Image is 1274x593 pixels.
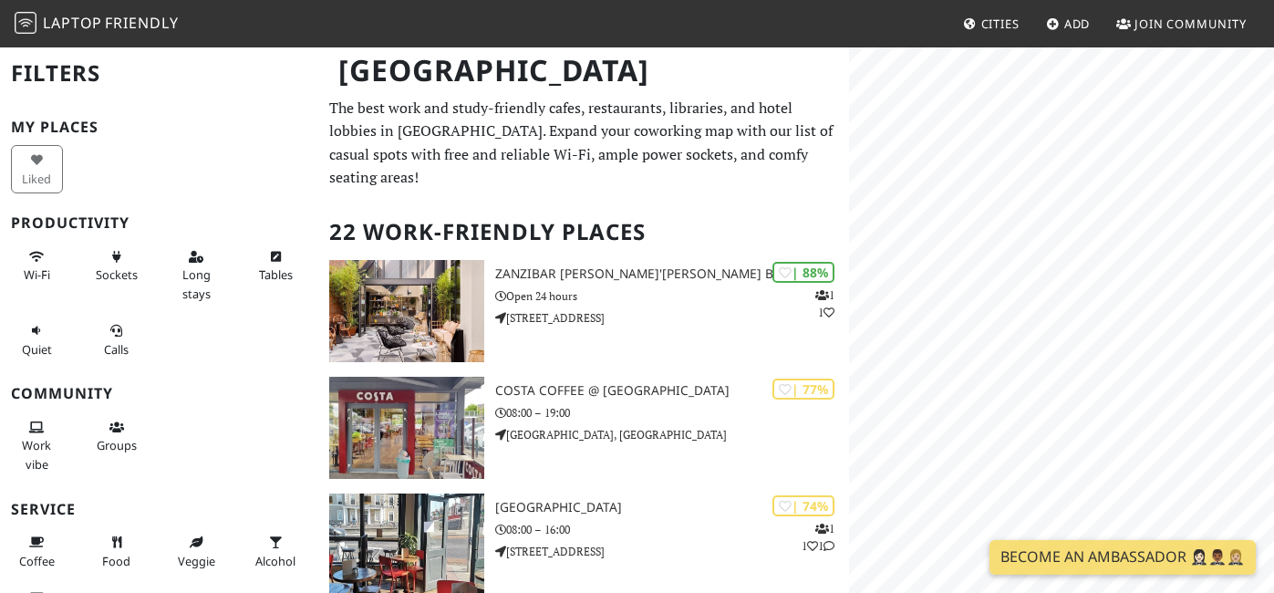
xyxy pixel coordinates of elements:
span: Coffee [19,553,55,569]
p: [STREET_ADDRESS] [495,309,849,327]
a: Zanzibar Locke, Ha'penny Bridge | 88% 11 Zanzibar [PERSON_NAME]'[PERSON_NAME] Bridge Open 24 hour... [318,260,849,362]
p: 1 1 [815,286,834,321]
button: Groups [90,412,142,461]
button: Wi-Fi [11,242,63,290]
button: Work vibe [11,412,63,479]
span: Join Community [1134,16,1247,32]
img: LaptopFriendly [15,12,36,34]
h2: Filters [11,46,307,101]
button: Quiet [11,316,63,364]
h1: [GEOGRAPHIC_DATA] [324,46,845,96]
p: [GEOGRAPHIC_DATA], [GEOGRAPHIC_DATA] [495,426,849,443]
div: | 77% [772,379,834,400]
a: Become an Ambassador 🤵🏻‍♀️🤵🏾‍♂️🤵🏼‍♀️ [989,540,1256,575]
p: 08:00 – 19:00 [495,404,849,421]
a: Join Community [1109,7,1254,40]
img: Costa Coffee @ Park Pointe [329,377,484,479]
span: Food [102,553,130,569]
span: Veggie [178,553,215,569]
h3: Service [11,501,307,518]
h3: Productivity [11,214,307,232]
p: 08:00 – 16:00 [495,521,849,538]
a: LaptopFriendly LaptopFriendly [15,8,179,40]
button: Alcohol [250,527,302,576]
button: Long stays [171,242,223,308]
h3: Costa Coffee @ [GEOGRAPHIC_DATA] [495,383,849,399]
span: Laptop [43,13,102,33]
h3: My Places [11,119,307,136]
span: Alcohol [255,553,295,569]
button: Sockets [90,242,142,290]
span: People working [22,437,51,472]
a: Cities [956,7,1027,40]
span: Group tables [97,437,137,453]
span: Power sockets [96,266,138,283]
span: Long stays [182,266,211,301]
span: Stable Wi-Fi [24,266,50,283]
p: The best work and study-friendly cafes, restaurants, libraries, and hotel lobbies in [GEOGRAPHIC_... [329,97,838,190]
img: Zanzibar Locke, Ha'penny Bridge [329,260,484,362]
div: | 88% [772,262,834,283]
div: | 74% [772,495,834,516]
h3: Zanzibar [PERSON_NAME]'[PERSON_NAME] Bridge [495,266,849,282]
h3: Community [11,385,307,402]
p: [STREET_ADDRESS] [495,543,849,560]
span: Add [1064,16,1091,32]
span: Work-friendly tables [259,266,293,283]
span: Cities [981,16,1020,32]
span: Video/audio calls [104,341,129,358]
p: 1 1 1 [802,520,834,555]
h2: 22 Work-Friendly Places [329,204,838,260]
h3: [GEOGRAPHIC_DATA] [495,500,849,515]
button: Veggie [171,527,223,576]
button: Food [90,527,142,576]
p: Open 24 hours [495,287,849,305]
button: Tables [250,242,302,290]
span: Quiet [22,341,52,358]
span: Friendly [105,13,178,33]
button: Calls [90,316,142,364]
button: Coffee [11,527,63,576]
a: Add [1039,7,1098,40]
a: Costa Coffee @ Park Pointe | 77% Costa Coffee @ [GEOGRAPHIC_DATA] 08:00 – 19:00 [GEOGRAPHIC_DATA]... [318,377,849,479]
